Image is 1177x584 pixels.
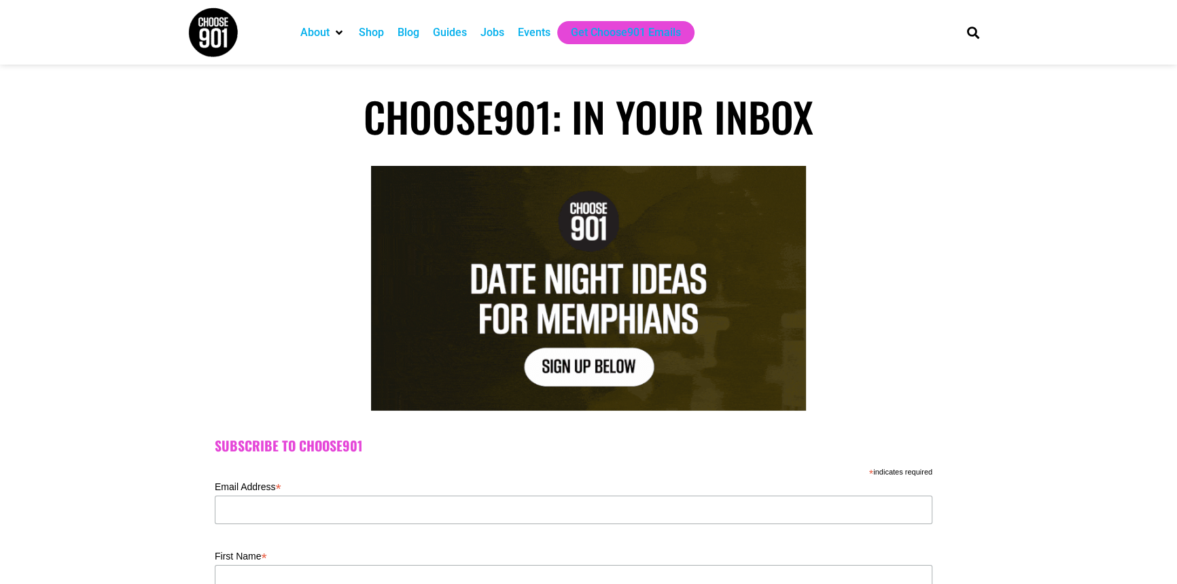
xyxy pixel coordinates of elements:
[571,24,681,41] a: Get Choose901 Emails
[962,21,984,44] div: Search
[433,24,467,41] a: Guides
[188,92,989,141] h1: Choose901: In Your Inbox
[480,24,504,41] a: Jobs
[300,24,330,41] a: About
[215,477,932,494] label: Email Address
[294,21,943,44] nav: Main nav
[371,166,806,411] img: Text graphic with "Choose 901" logo. Reads: "7 Things to Do in Memphis This Week. Sign Up Below."...
[215,464,932,477] div: indicates required
[215,438,962,454] h2: Subscribe to Choose901
[294,21,352,44] div: About
[398,24,419,41] a: Blog
[359,24,384,41] a: Shop
[518,24,550,41] a: Events
[215,547,932,563] label: First Name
